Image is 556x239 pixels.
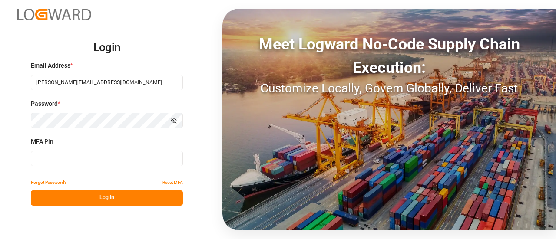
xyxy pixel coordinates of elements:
button: Forgot Password? [31,175,66,190]
span: Password [31,99,58,108]
button: Reset MFA [162,175,183,190]
h2: Login [31,34,183,62]
div: Customize Locally, Govern Globally, Deliver Fast [222,79,556,98]
img: Logward_new_orange.png [17,9,91,20]
input: Enter your email [31,75,183,90]
div: Meet Logward No-Code Supply Chain Execution: [222,33,556,79]
span: Email Address [31,61,70,70]
span: MFA Pin [31,137,53,146]
button: Log In [31,190,183,206]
